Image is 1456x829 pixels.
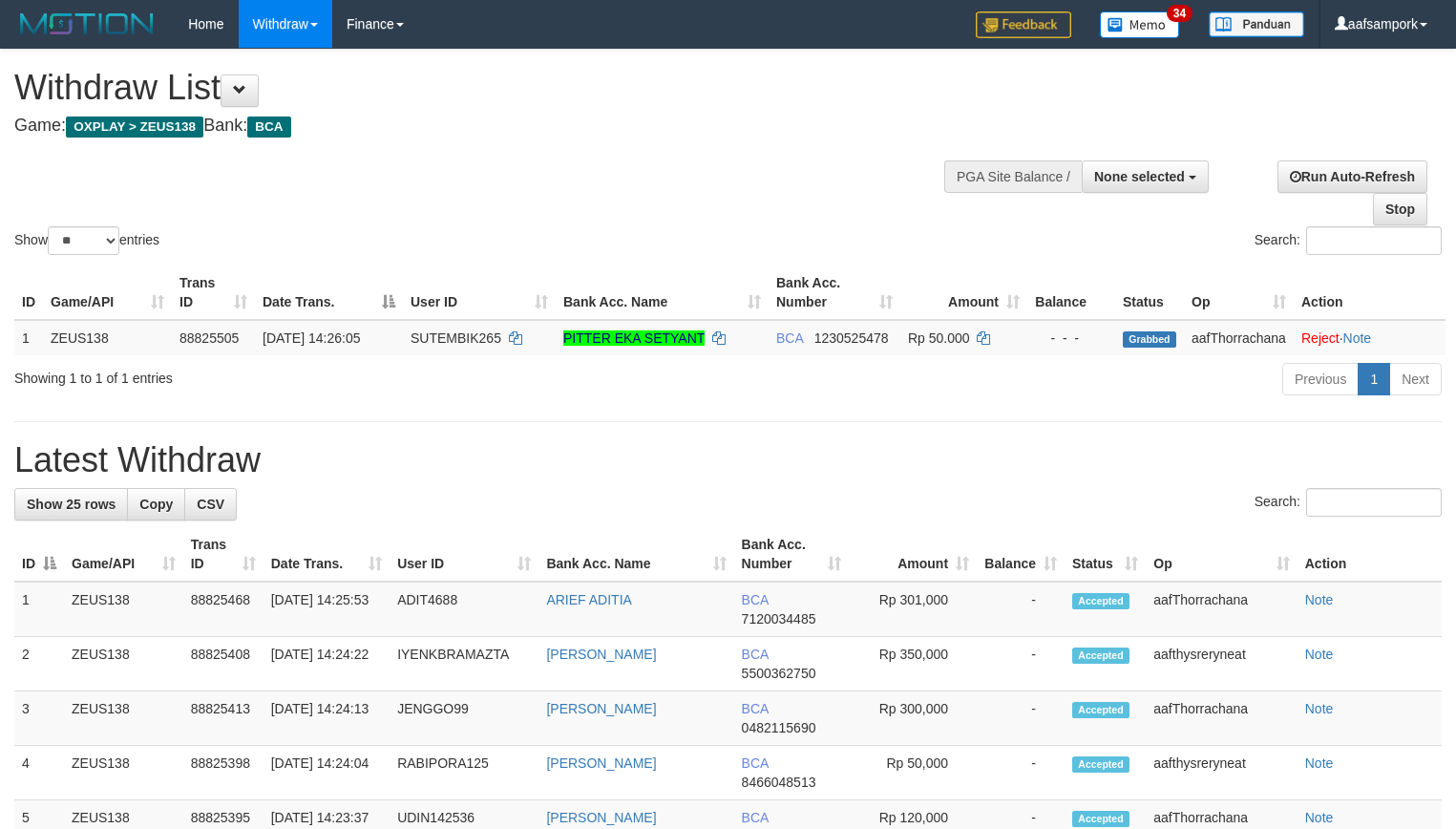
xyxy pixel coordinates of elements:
[742,720,816,735] span: Copy 0482115690 to clipboard
[1035,329,1108,348] div: - - -
[1301,330,1340,346] a: Reject
[1305,701,1334,716] a: Note
[197,497,224,512] span: CSV
[556,266,769,320] th: Bank Acc. Name: activate to sort column ascending
[849,691,977,746] td: Rp 300,000
[64,746,183,800] td: ZEUS138
[1277,160,1427,193] a: Run Auto-Refresh
[1305,755,1334,771] a: Note
[1146,637,1297,691] td: aafthysreryneat
[944,160,1082,193] div: PGA Site Balance /
[1294,320,1445,355] td: ·
[14,637,64,691] td: 2
[139,497,173,512] span: Copy
[742,611,816,627] span: Copy 7120034485 to clipboard
[390,746,538,800] td: RABIPORA125
[247,117,290,138] span: BCA
[183,746,264,800] td: 88825398
[1389,363,1442,395] a: Next
[849,527,977,582] th: Amount: activate to sort column ascending
[64,527,183,582] th: Game/API: activate to sort column ascending
[264,691,390,746] td: [DATE] 14:24:13
[1305,592,1334,607] a: Note
[1373,193,1427,225] a: Stop
[849,582,977,637] td: Rp 301,000
[27,497,116,512] span: Show 25 rows
[1082,160,1209,193] button: None selected
[742,775,816,790] span: Copy 8466048513 to clipboard
[546,647,656,662] a: [PERSON_NAME]
[742,666,816,681] span: Copy 5500362750 to clipboard
[546,592,631,607] a: ARIEF ADITIA
[43,266,172,320] th: Game/API: activate to sort column ascending
[742,755,769,771] span: BCA
[264,582,390,637] td: [DATE] 14:25:53
[976,11,1071,38] img: Feedback.jpg
[183,582,264,637] td: 88825468
[14,488,128,521] a: Show 25 rows
[390,582,538,637] td: ADIT4688
[849,746,977,800] td: Rp 50,000
[14,527,64,582] th: ID: activate to sort column descending
[183,691,264,746] td: 88825413
[977,582,1065,637] td: -
[546,701,656,716] a: [PERSON_NAME]
[742,701,769,716] span: BCA
[48,226,119,255] select: Showentries
[14,117,952,136] h4: Game: Bank:
[172,266,255,320] th: Trans ID: activate to sort column ascending
[403,266,556,320] th: User ID: activate to sort column ascending
[1146,746,1297,800] td: aafthysreryneat
[14,361,592,388] div: Showing 1 to 1 of 1 entries
[14,266,43,320] th: ID
[64,637,183,691] td: ZEUS138
[1294,266,1445,320] th: Action
[1282,363,1359,395] a: Previous
[977,527,1065,582] th: Balance: activate to sort column ascending
[1072,702,1129,718] span: Accepted
[742,647,769,662] span: BCA
[411,330,501,346] span: SUTEMBIK265
[1146,527,1297,582] th: Op: activate to sort column ascending
[255,266,403,320] th: Date Trans.: activate to sort column descending
[183,527,264,582] th: Trans ID: activate to sort column ascending
[977,691,1065,746] td: -
[1094,169,1185,184] span: None selected
[977,637,1065,691] td: -
[14,320,43,355] td: 1
[1306,488,1442,517] input: Search:
[1123,331,1176,348] span: Grabbed
[1255,488,1442,517] label: Search:
[1298,527,1442,582] th: Action
[734,527,850,582] th: Bank Acc. Number: activate to sort column ascending
[183,637,264,691] td: 88825408
[43,320,172,355] td: ZEUS138
[1305,647,1334,662] a: Note
[14,69,952,107] h1: Withdraw List
[64,582,183,637] td: ZEUS138
[849,637,977,691] td: Rp 350,000
[814,330,889,346] span: Copy 1230525478 to clipboard
[1146,691,1297,746] td: aafThorrachana
[742,592,769,607] span: BCA
[563,330,705,346] a: PITTER EKA SETYANT
[66,117,203,138] span: OXPLAY > ZEUS138
[14,746,64,800] td: 4
[1167,5,1192,22] span: 34
[263,330,360,346] span: [DATE] 14:26:05
[390,527,538,582] th: User ID: activate to sort column ascending
[390,691,538,746] td: JENGGO99
[742,810,769,825] span: BCA
[1027,266,1115,320] th: Balance
[900,266,1027,320] th: Amount: activate to sort column ascending
[769,266,900,320] th: Bank Acc. Number: activate to sort column ascending
[127,488,185,521] a: Copy
[1305,810,1334,825] a: Note
[1115,266,1184,320] th: Status
[1209,11,1304,37] img: panduan.png
[1065,527,1146,582] th: Status: activate to sort column ascending
[14,582,64,637] td: 1
[776,330,803,346] span: BCA
[1184,320,1294,355] td: aafThorrachana
[264,746,390,800] td: [DATE] 14:24:04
